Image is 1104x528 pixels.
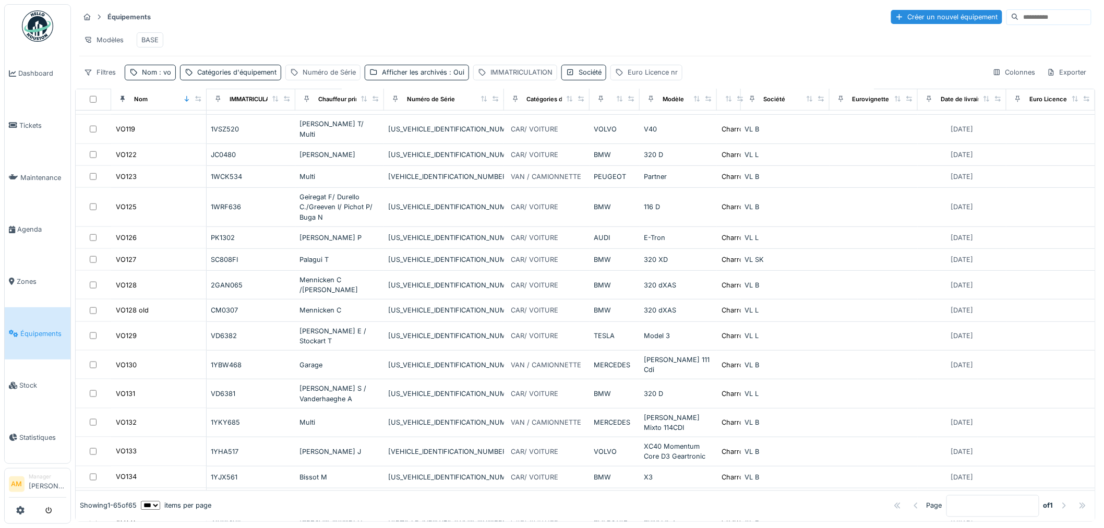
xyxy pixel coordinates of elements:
[594,124,635,134] div: VOLVO
[9,476,25,492] li: AM
[722,417,745,427] div: Charroi
[644,441,713,461] div: XC40 Momentum Core D3 Geartronic
[20,329,66,339] span: Équipements
[116,417,137,427] div: VO132
[388,124,500,134] div: [US_VEHICLE_IDENTIFICATION_NUMBER]
[722,150,745,160] div: Charroi
[941,95,1016,104] div: Date de livraison effective
[141,35,159,45] div: BASE
[141,501,211,511] div: items per page
[116,389,135,399] div: VO131
[594,360,635,370] div: MERCEDES
[722,172,745,182] div: Charroi
[211,255,291,265] div: SC808FI
[299,472,380,482] div: Bissot M
[722,360,745,370] div: Charroi
[644,331,713,341] div: Model 3
[134,95,148,104] div: Nom
[299,150,380,160] div: [PERSON_NAME]
[299,233,380,243] div: [PERSON_NAME] P
[142,67,171,77] div: Nom
[388,172,500,182] div: [VEHICLE_IDENTIFICATION_NUMBER]
[644,202,713,212] div: 116 D
[299,255,380,265] div: Palagui T
[157,68,171,76] span: : vo
[745,202,825,212] div: VL B
[116,447,137,457] div: VO133
[511,280,559,290] div: CAR/ VOITURE
[951,447,974,457] div: [DATE]
[511,360,582,370] div: VAN / CAMIONNETTE
[511,389,559,399] div: CAR/ VOITURE
[951,331,974,341] div: [DATE]
[594,202,635,212] div: BMW
[5,359,70,412] a: Stock
[22,10,53,42] img: Badge_color-CXgf-gQk.svg
[644,389,713,399] div: 320 D
[644,305,713,315] div: 320 dXAS
[116,472,137,482] div: VO134
[116,280,137,290] div: VO128
[644,172,713,182] div: Partner
[511,255,559,265] div: CAR/ VOITURE
[511,472,559,482] div: CAR/ VOITURE
[745,331,825,341] div: VL L
[951,172,974,182] div: [DATE]
[5,412,70,464] a: Statistiques
[388,472,500,482] div: [US_VEHICLE_IDENTIFICATION_NUMBER]
[722,331,745,341] div: Charroi
[388,331,500,341] div: [US_VEHICLE_IDENTIFICATION_NUMBER]
[951,305,974,315] div: [DATE]
[988,65,1040,80] div: Colonnes
[722,280,745,290] div: Charroi
[745,447,825,457] div: VL B
[511,447,559,457] div: CAR/ VOITURE
[745,150,825,160] div: VL L
[745,255,825,265] div: VL SK
[303,67,356,77] div: Numéro de Série
[230,95,284,104] div: IMMATRICULATION
[594,389,635,399] div: BMW
[388,389,500,399] div: [US_VEHICLE_IDENTIFICATION_NUMBER]
[299,326,380,346] div: [PERSON_NAME] E / Stockart T
[299,447,380,457] div: [PERSON_NAME] J
[722,447,745,457] div: Charroi
[594,417,635,427] div: MERCEDES
[382,67,464,77] div: Afficher les archivés
[951,233,974,243] div: [DATE]
[1029,95,1074,104] div: Euro Licence nr
[644,280,713,290] div: 320 dXAS
[722,305,745,315] div: Charroi
[745,389,825,399] div: VL L
[388,233,500,243] div: [US_VEHICLE_IDENTIFICATION_NUMBER]
[745,280,825,290] div: VL B
[116,360,137,370] div: VO130
[116,202,137,212] div: VO125
[722,202,745,212] div: Charroi
[299,360,380,370] div: Garage
[628,67,678,77] div: Euro Licence nr
[594,172,635,182] div: PEUGEOT
[594,255,635,265] div: BMW
[5,203,70,256] a: Agenda
[722,255,745,265] div: Charroi
[511,124,559,134] div: CAR/ VOITURE
[745,172,825,182] div: VL B
[490,67,553,77] div: IMMATRICULATION
[299,275,380,295] div: Mennicken C /[PERSON_NAME]
[299,192,380,222] div: Geiregat F/ Durello C./Greeven I/ Pichot P/ Buga N
[19,380,66,390] span: Stock
[644,355,713,375] div: [PERSON_NAME] 111 Cdi
[388,150,500,160] div: [US_VEHICLE_IDENTIFICATION_NUMBER]
[80,501,137,511] div: Showing 1 - 65 of 65
[644,472,713,482] div: X3
[511,305,559,315] div: CAR/ VOITURE
[211,447,291,457] div: 1YHA517
[927,501,942,511] div: Page
[299,172,380,182] div: Multi
[745,360,825,370] div: VL B
[511,202,559,212] div: CAR/ VOITURE
[19,121,66,130] span: Tickets
[5,151,70,203] a: Maintenance
[116,331,137,341] div: VO129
